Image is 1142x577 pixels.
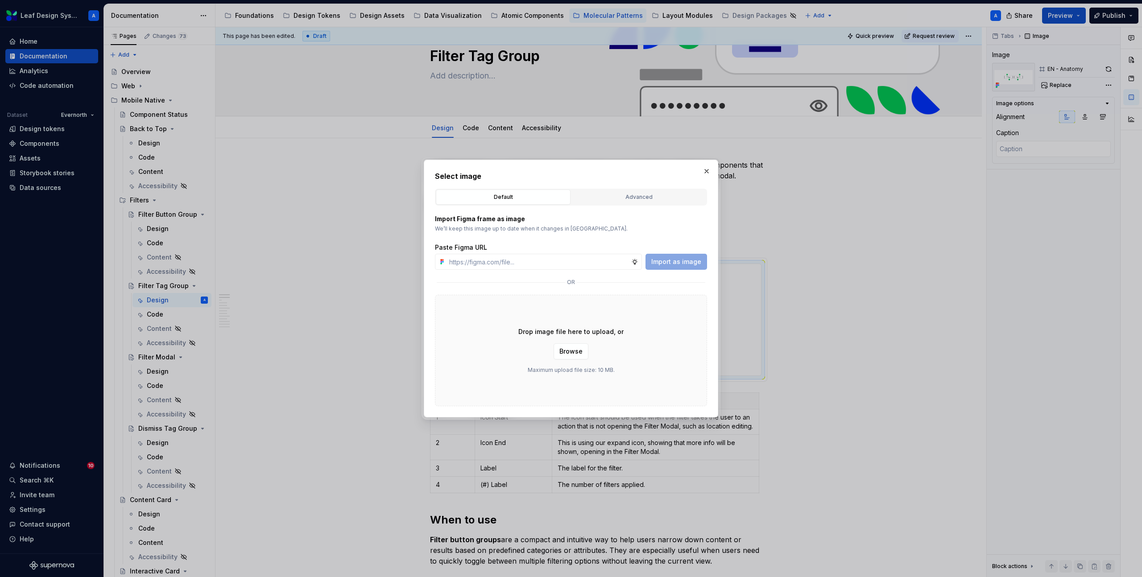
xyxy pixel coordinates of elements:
button: Browse [554,343,588,359]
h2: Select image [435,171,707,181]
div: Default [439,193,567,202]
p: Maximum upload file size: 10 MB. [528,367,615,374]
input: https://figma.com/file... [446,254,631,270]
p: or [567,279,575,286]
span: Browse [559,347,583,356]
p: Drop image file here to upload, or [518,327,624,336]
label: Paste Figma URL [435,243,487,252]
p: We’ll keep this image up to date when it changes in [GEOGRAPHIC_DATA]. [435,225,707,232]
div: Advanced [575,193,703,202]
p: Import Figma frame as image [435,214,707,223]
